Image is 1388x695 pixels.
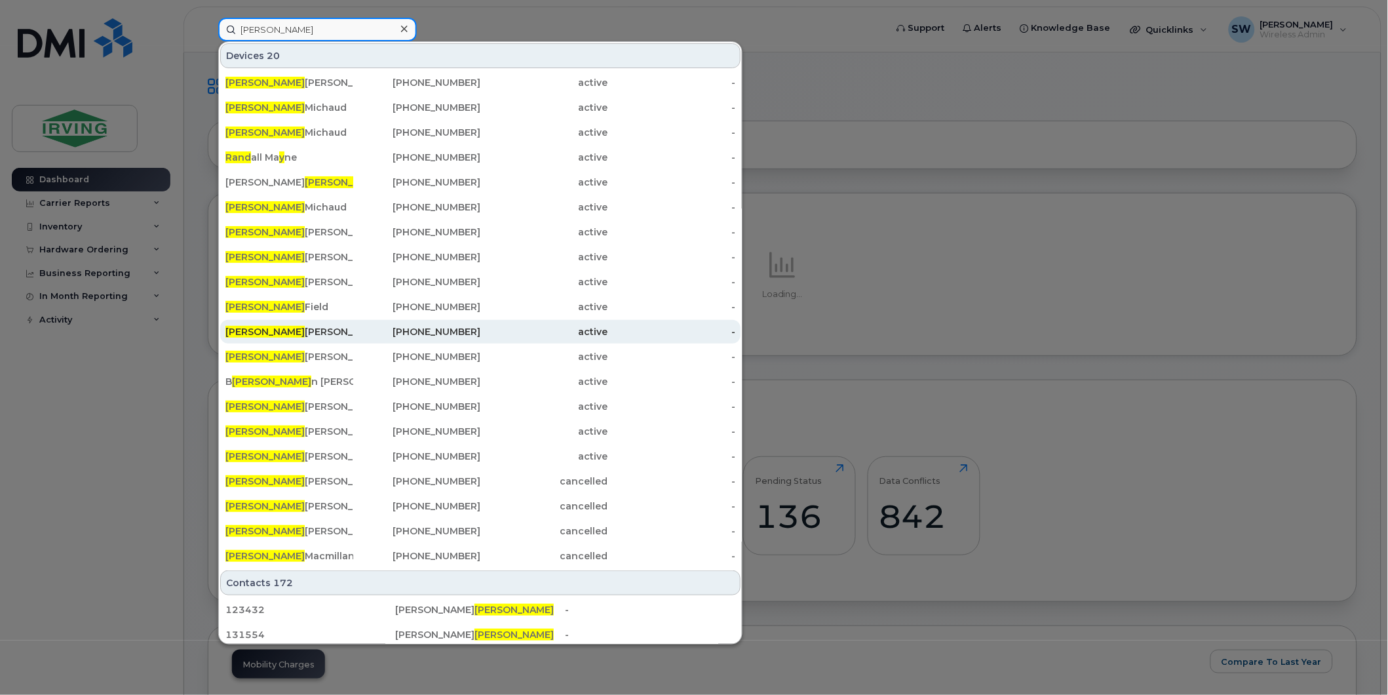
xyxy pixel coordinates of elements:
div: active [480,325,608,338]
div: Devices [220,43,741,68]
a: [PERSON_NAME][PERSON_NAME][PHONE_NUMBER]cancelled- [220,519,741,543]
div: - [608,500,736,513]
span: [PERSON_NAME] [225,450,305,462]
a: [PERSON_NAME][PERSON_NAME][PHONE_NUMBER]active- [220,220,741,244]
span: [PERSON_NAME] [225,475,305,487]
div: cancelled [480,500,608,513]
div: cancelled [480,475,608,488]
div: active [480,126,608,139]
div: - [608,300,736,313]
span: 172 [273,576,293,589]
span: [PERSON_NAME] [225,351,305,363]
span: [PERSON_NAME] [225,301,305,313]
span: [PERSON_NAME] [225,77,305,89]
div: active [480,176,608,189]
div: - [608,126,736,139]
div: B n [PERSON_NAME] [225,375,353,388]
div: - [608,325,736,338]
a: [PERSON_NAME]Michaud[PHONE_NUMBER]active- [220,96,741,119]
div: active [480,375,608,388]
div: [PHONE_NUMBER] [353,525,481,538]
div: active [480,350,608,363]
div: [PERSON_NAME] [225,250,353,264]
span: y [279,151,284,163]
div: active [480,275,608,288]
div: [PERSON_NAME] [395,628,565,641]
div: active [480,151,608,164]
div: cancelled [480,525,608,538]
div: - [608,176,736,189]
a: [PERSON_NAME]Field[PHONE_NUMBER]active- [220,295,741,319]
a: [PERSON_NAME][PERSON_NAME][PHONE_NUMBER]active- [220,270,741,294]
div: [PERSON_NAME] [225,425,353,438]
span: [PERSON_NAME] [225,500,305,512]
div: [PERSON_NAME] [225,400,353,413]
div: - [608,549,736,563]
a: [PERSON_NAME]Michaud[PHONE_NUMBER]active- [220,121,741,144]
div: - [608,350,736,363]
div: [PHONE_NUMBER] [353,101,481,114]
div: - [608,101,736,114]
div: [PHONE_NUMBER] [353,350,481,363]
span: [PERSON_NAME] [225,426,305,437]
div: Michaud [225,126,353,139]
div: [PHONE_NUMBER] [353,500,481,513]
div: active [480,226,608,239]
span: [PERSON_NAME] [225,550,305,562]
a: [PERSON_NAME][PERSON_NAME][PHONE_NUMBER]cancelled- [220,494,741,518]
div: [PHONE_NUMBER] [353,300,481,313]
a: [PERSON_NAME][PERSON_NAME][PHONE_NUMBER]cancelled- [220,469,741,493]
div: [PHONE_NUMBER] [353,325,481,338]
div: [PHONE_NUMBER] [353,450,481,463]
div: - [608,375,736,388]
a: [PERSON_NAME][PERSON_NAME][PHONE_NUMBER]active- [220,71,741,94]
div: - [566,603,735,616]
div: - [608,400,736,413]
div: - [608,151,736,164]
div: [PHONE_NUMBER] [353,425,481,438]
div: - [608,76,736,89]
div: [PHONE_NUMBER] [353,126,481,139]
span: [PERSON_NAME] [225,201,305,213]
div: - [608,475,736,488]
div: 131554 [225,628,395,641]
a: [PERSON_NAME][PERSON_NAME][PHONE_NUMBER]active- [220,320,741,344]
div: - [608,275,736,288]
div: [PHONE_NUMBER] [353,201,481,214]
div: active [480,76,608,89]
span: [PERSON_NAME] [225,525,305,537]
div: [PERSON_NAME] [225,226,353,239]
div: [PHONE_NUMBER] [353,400,481,413]
div: [PERSON_NAME] [225,525,353,538]
div: [PERSON_NAME] [225,475,353,488]
div: active [480,201,608,214]
div: - [608,250,736,264]
span: [PERSON_NAME] [225,326,305,338]
a: [PERSON_NAME][PERSON_NAME][PHONE_NUMBER]active- [220,245,741,269]
div: - [608,425,736,438]
a: [PERSON_NAME][PERSON_NAME][PHONE_NUMBER]active- [220,395,741,418]
div: active [480,450,608,463]
a: [PERSON_NAME]Michaud[PHONE_NUMBER]active- [220,195,741,219]
div: - [608,525,736,538]
div: [PERSON_NAME] [225,176,353,189]
div: - [608,201,736,214]
a: Randall Mayne[PHONE_NUMBER]active- [220,146,741,169]
span: [PERSON_NAME] [225,226,305,238]
span: [PERSON_NAME] [474,629,554,641]
div: 123432 [225,603,395,616]
div: Michaud [225,101,353,114]
span: [PERSON_NAME] [232,376,311,387]
div: - [608,226,736,239]
a: [PERSON_NAME][PERSON_NAME][PHONE_NUMBER]active- [220,345,741,368]
div: [PERSON_NAME] [225,500,353,513]
a: [PERSON_NAME]Macmillan[PHONE_NUMBER]cancelled- [220,544,741,568]
div: active [480,101,608,114]
span: [PERSON_NAME] [225,401,305,412]
div: [PHONE_NUMBER] [353,275,481,288]
div: [PHONE_NUMBER] [353,250,481,264]
a: 131554[PERSON_NAME][PERSON_NAME]- [220,623,741,646]
div: [PERSON_NAME] [395,603,565,616]
div: cancelled [480,549,608,563]
a: B[PERSON_NAME]n [PERSON_NAME][PHONE_NUMBER]active- [220,370,741,393]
